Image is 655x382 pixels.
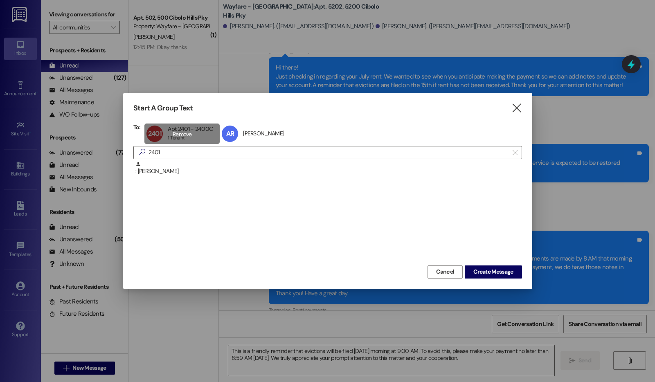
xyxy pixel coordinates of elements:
div: : [PERSON_NAME] [133,161,522,182]
i:  [135,148,149,157]
span: Cancel [436,267,454,276]
i:  [511,104,522,112]
input: Search for any contact or apartment [149,147,509,158]
button: Create Message [465,265,522,279]
div: [PERSON_NAME] [243,130,284,137]
h3: To: [133,124,141,131]
button: Cancel [428,265,463,279]
button: Clear text [509,146,522,159]
span: Create Message [473,267,513,276]
span: AR [226,129,234,138]
i:  [513,149,517,156]
div: : [PERSON_NAME] [135,161,522,175]
h3: Start A Group Text [133,103,193,113]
